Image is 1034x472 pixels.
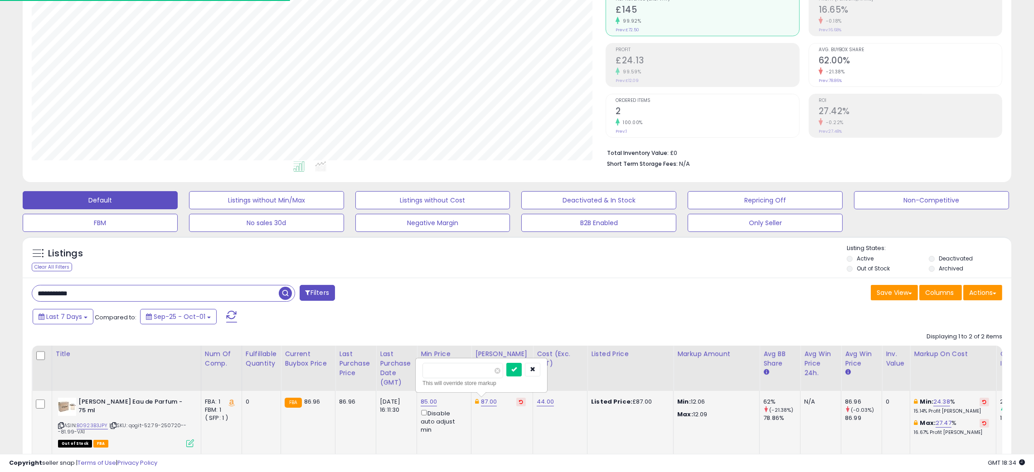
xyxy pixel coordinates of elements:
[982,421,986,425] i: Revert to store-level Max Markup
[78,458,116,467] a: Terms of Use
[607,160,678,168] b: Short Term Storage Fees:
[963,285,1002,300] button: Actions
[857,265,890,272] label: Out of Stock
[607,147,995,158] li: £0
[339,398,369,406] div: 86.96
[933,397,950,406] a: 24.38
[914,429,989,436] p: 16.67% Profit [PERSON_NAME]
[936,419,951,428] a: 27.47
[910,346,996,391] th: The percentage added to the cost of goods (COGS) that forms the calculator for Min & Max prices.
[421,408,464,434] div: Disable auto adjust min
[189,191,344,209] button: Listings without Min/Max
[804,349,837,378] div: Avg Win Price 24h.
[823,68,845,75] small: -21.38%
[48,247,83,260] h5: Listings
[78,398,189,417] b: [PERSON_NAME] Eau de Parfum - 75 ml
[380,398,410,414] div: [DATE] 16:11:30
[77,422,108,429] a: B0923B3JPY
[620,18,641,24] small: 99.92%
[9,458,42,467] strong: Copyright
[9,459,157,467] div: seller snap | |
[154,312,205,321] span: Sep-25 - Oct-01
[688,214,843,232] button: Only Seller
[688,191,843,209] button: Repricing Off
[285,398,301,408] small: FBA
[847,244,1011,253] p: Listing States:
[422,379,540,388] div: This will override store markup
[537,397,554,406] a: 44.00
[886,349,906,368] div: Inv. value
[914,408,989,414] p: 15.14% Profit [PERSON_NAME]
[679,159,690,168] span: N/A
[205,406,235,414] div: FBM: 1
[677,349,756,359] div: Markup Amount
[914,349,992,359] div: Markup on Cost
[616,48,799,53] span: Profit
[769,406,793,414] small: (-21.38%)
[819,106,1002,118] h2: 27.42%
[939,265,963,272] label: Archived
[857,255,874,262] label: Active
[355,214,510,232] button: Negative Margin
[421,397,437,406] a: 85.00
[851,406,874,414] small: (-0.03%)
[140,309,217,324] button: Sep-25 - Oct-01
[886,398,903,406] div: 0
[616,98,799,103] span: Ordered Items
[845,414,882,422] div: 86.99
[616,55,799,67] h2: £24.13
[285,349,331,368] div: Current Buybox Price
[591,397,632,406] b: Listed Price:
[46,312,82,321] span: Last 7 Days
[763,368,769,376] small: Avg BB Share.
[56,349,197,359] div: Title
[763,349,796,368] div: Avg BB Share
[339,349,372,378] div: Last Purchase Price
[845,398,882,406] div: 86.96
[927,332,1002,341] div: Displaying 1 to 2 of 2 items
[521,191,676,209] button: Deactivated & In Stock
[982,400,986,404] i: Revert to store-level Min Markup
[819,27,841,33] small: Prev: 16.68%
[939,255,973,262] label: Deactivated
[300,285,335,301] button: Filters
[620,119,643,126] small: 100.00%
[819,55,1002,67] h2: 62.00%
[591,349,670,359] div: Listed Price
[677,398,752,406] p: 12.06
[819,129,842,134] small: Prev: 27.48%
[914,398,989,414] div: %
[914,419,989,436] div: %
[205,349,238,368] div: Num of Comp.
[819,5,1002,17] h2: 16.65%
[189,214,344,232] button: No sales 30d
[475,349,529,359] div: [PERSON_NAME]
[591,398,666,406] div: £87.00
[58,440,92,448] span: All listings that are currently out of stock and unavailable for purchase on Amazon
[616,106,799,118] h2: 2
[854,191,1009,209] button: Non-Competitive
[521,214,676,232] button: B2B Enabled
[380,349,413,387] div: Last Purchase Date (GMT)
[616,5,799,17] h2: £145
[481,397,497,406] a: 87.00
[421,349,467,359] div: Min Price
[677,410,693,419] strong: Max:
[819,78,842,83] small: Prev: 78.86%
[620,68,641,75] small: 99.59%
[677,397,691,406] strong: Min:
[616,78,639,83] small: Prev: £12.09
[763,398,800,406] div: 62%
[823,18,842,24] small: -0.18%
[23,191,178,209] button: Default
[475,399,479,405] i: This overrides the store level Dynamic Max Price for this listing
[914,399,917,405] i: This overrides the store level min markup for this listing
[845,368,850,376] small: Avg Win Price.
[925,288,954,297] span: Columns
[23,214,178,232] button: FBM
[920,397,934,406] b: Min:
[871,285,918,300] button: Save View
[58,398,76,416] img: 314TpB2qs-L._SL40_.jpg
[117,458,157,467] a: Privacy Policy
[537,349,583,368] div: Cost (Exc. VAT)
